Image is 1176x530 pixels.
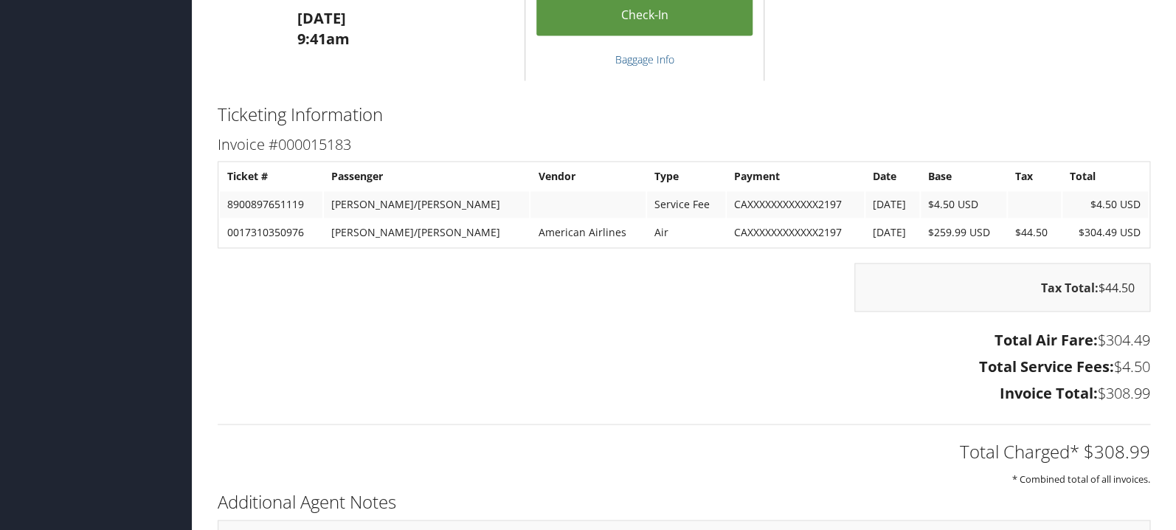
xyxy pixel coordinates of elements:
[865,163,919,190] th: Date
[297,29,350,49] strong: 9:41am
[921,191,1006,218] td: $4.50 USD
[727,219,864,246] td: CAXXXXXXXXXXXX2197
[1041,279,1099,295] strong: Tax Total:
[297,8,346,28] strong: [DATE]
[647,163,725,190] th: Type
[220,219,322,246] td: 0017310350976
[530,163,646,190] th: Vendor
[647,219,725,246] td: Air
[324,163,530,190] th: Passenger
[1062,219,1148,246] td: $304.49 USD
[220,191,322,218] td: 8900897651119
[1062,163,1148,190] th: Total
[218,102,1150,127] h2: Ticketing Information
[1008,219,1061,246] td: $44.50
[218,356,1150,376] h3: $4.50
[615,52,674,66] a: Baggage Info
[324,219,530,246] td: [PERSON_NAME]/[PERSON_NAME]
[218,382,1150,403] h3: $308.99
[865,219,919,246] td: [DATE]
[324,191,530,218] td: [PERSON_NAME]/[PERSON_NAME]
[1062,191,1148,218] td: $4.50 USD
[921,219,1006,246] td: $259.99 USD
[218,438,1150,464] h2: Total Charged* $308.99
[220,163,322,190] th: Ticket #
[218,134,1150,155] h3: Invoice #000015183
[218,489,1150,514] h2: Additional Agent Notes
[854,263,1150,312] div: $44.50
[647,191,725,218] td: Service Fee
[727,163,864,190] th: Payment
[1000,382,1098,402] strong: Invoice Total:
[1012,472,1150,485] small: * Combined total of all invoices.
[995,329,1098,349] strong: Total Air Fare:
[865,191,919,218] td: [DATE]
[218,329,1150,350] h3: $304.49
[530,219,646,246] td: American Airlines
[921,163,1006,190] th: Base
[727,191,864,218] td: CAXXXXXXXXXXXX2197
[979,356,1114,376] strong: Total Service Fees:
[1008,163,1061,190] th: Tax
